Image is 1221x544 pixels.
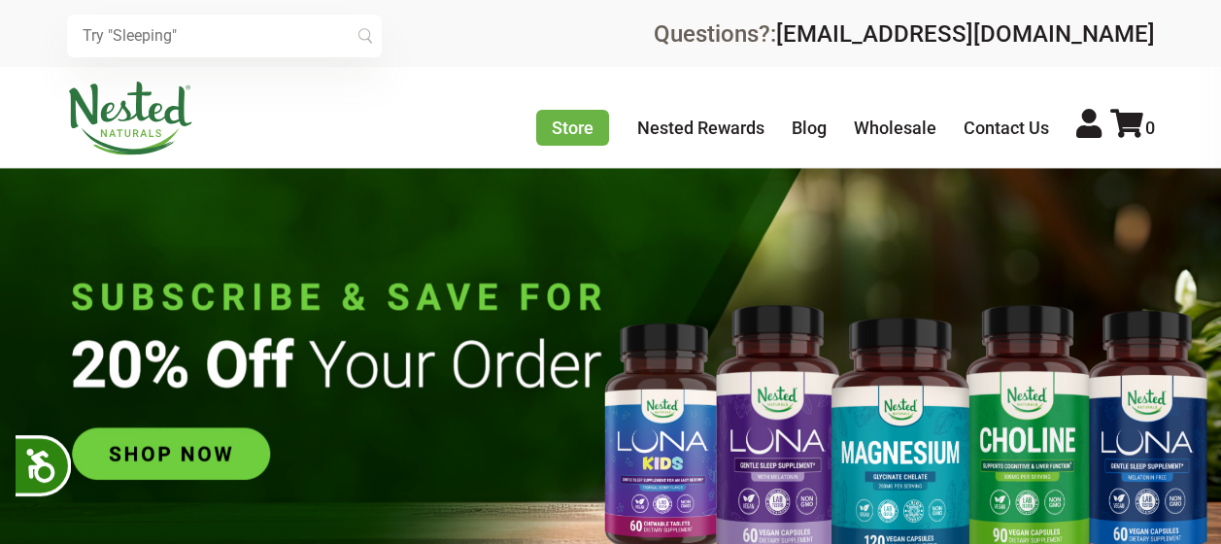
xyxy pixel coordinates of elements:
a: Wholesale [854,118,936,138]
a: Contact Us [964,118,1049,138]
span: 0 [1145,118,1155,138]
div: Questions?: [654,22,1155,46]
a: 0 [1110,118,1155,138]
input: Try "Sleeping" [67,15,382,57]
img: Nested Naturals [67,82,193,155]
a: [EMAIL_ADDRESS][DOMAIN_NAME] [776,20,1155,48]
a: Blog [792,118,827,138]
a: Store [536,110,609,146]
a: Nested Rewards [637,118,764,138]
